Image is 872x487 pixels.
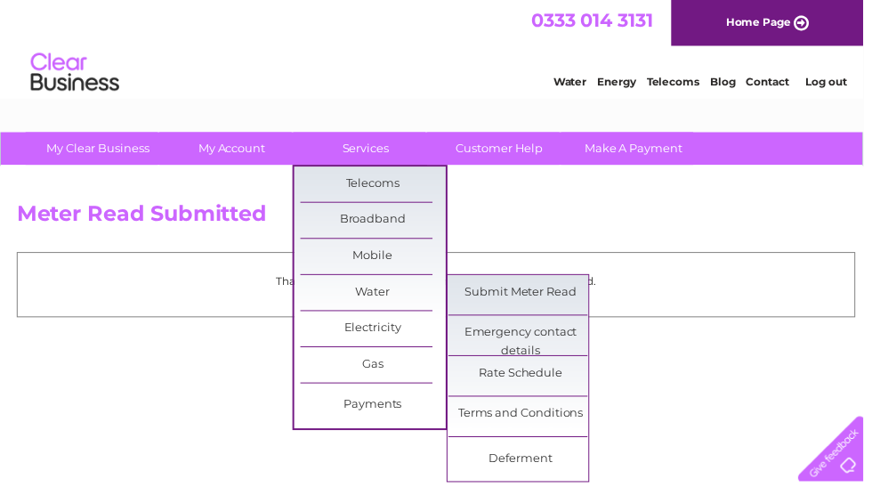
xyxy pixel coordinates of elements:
p: Thank you for your time, your meter read has been received. [27,275,854,292]
a: Telecoms [653,76,706,89]
a: Log out [813,76,855,89]
a: Make A Payment [567,134,714,166]
a: 0333 014 3131 [537,9,659,31]
a: Terms and Conditions [453,401,600,436]
a: Blog [717,76,743,89]
a: My Account [161,134,308,166]
a: Telecoms [303,168,450,204]
h2: Meter Read Submitted [17,204,864,238]
a: Water [559,76,593,89]
a: Emergency contact details [453,319,600,354]
a: Electricity [303,314,450,350]
a: My Clear Business [26,134,173,166]
img: logo.png [30,46,121,101]
a: Services [296,134,443,166]
a: Payments [303,392,450,427]
a: Submit Meter Read [453,278,600,313]
a: Gas [303,351,450,386]
a: Energy [603,76,642,89]
a: Broadband [303,205,450,240]
div: Clear Business is a trading name of Verastar Limited (registered in [GEOGRAPHIC_DATA] No. 3667643... [17,10,858,86]
a: Mobile [303,241,450,277]
a: Customer Help [432,134,578,166]
a: Water [303,278,450,313]
a: Rate Schedule [453,360,600,395]
a: Deferment [453,446,600,482]
a: Contact [754,76,797,89]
